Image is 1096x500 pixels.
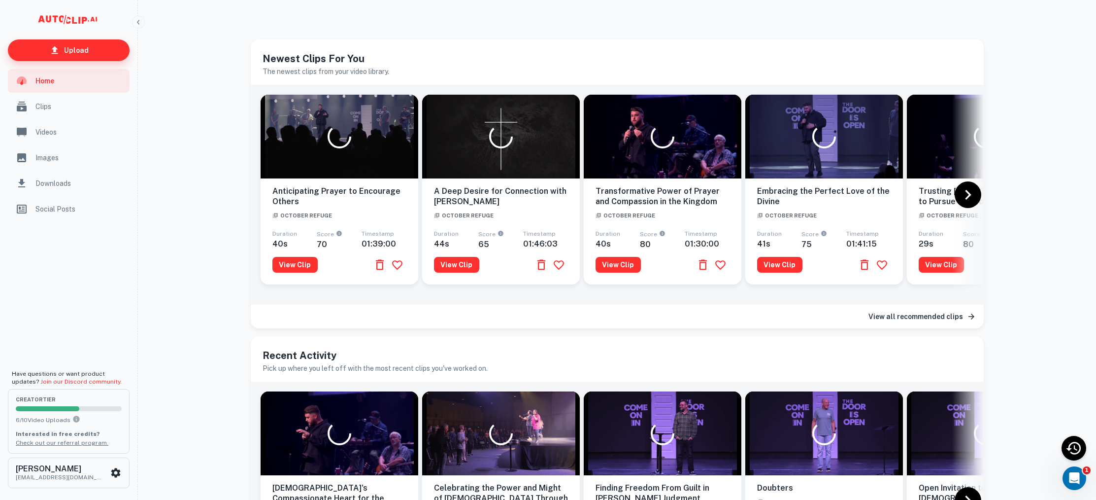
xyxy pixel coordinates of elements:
span: Score [317,231,362,240]
span: Timestamp [362,230,394,237]
span: Have questions or want product updates? [12,370,122,385]
h6: 01:46:03 [523,239,568,249]
span: Social Posts [35,204,124,214]
button: [PERSON_NAME][EMAIL_ADDRESS][DOMAIN_NAME] [8,458,130,488]
a: October Refuge [434,210,494,219]
a: Check out our referral program. [16,439,108,446]
div: An AI-calculated score on a clip's engagement potential, scored from 0 to 100. [496,231,504,240]
h6: 40 s [596,239,640,249]
span: Duration [434,230,459,237]
button: View Clip [919,257,964,273]
button: View Clip [434,257,479,273]
h6: 01:30:00 [685,239,730,249]
h6: A Deep Desire for Connection with [PERSON_NAME] [434,186,568,207]
a: Videos [8,120,130,144]
h6: 75 [801,240,846,249]
a: Downloads [8,172,130,195]
h5: Recent Activity [263,348,972,363]
a: Upload [8,39,130,61]
span: Home [35,75,124,86]
h6: 80 [640,240,685,249]
h6: View all recommended clips [868,311,963,322]
span: Timestamp [685,230,717,237]
iframe: Intercom live chat [1063,466,1086,490]
span: Duration [919,230,943,237]
a: Images [8,146,130,170]
a: Join our Discord community. [40,378,122,385]
h6: Embracing the Perfect Love of the Divine [757,186,891,207]
h6: Trusting [DEMOGRAPHIC_DATA] to Pursue and Softening Hearts [919,186,1053,207]
a: October Refuge [919,210,978,219]
button: View Clip [272,257,318,273]
p: 6 / 10 Video Uploads [16,415,122,425]
span: Duration [757,230,782,237]
a: Home [8,69,130,93]
p: Interested in free credits? [16,429,122,438]
h6: The newest clips from your video library. [263,66,972,77]
h6: 65 [478,240,523,249]
button: View Clip [757,257,802,273]
a: October Refuge [272,210,332,219]
h6: 40 s [272,239,317,249]
div: An AI-calculated score on a clip's engagement potential, scored from 0 to 100. [657,231,665,240]
span: October Refuge [272,213,332,218]
span: Duration [272,230,297,237]
h6: 01:41:15 [846,239,891,249]
span: October Refuge [434,213,494,218]
p: [EMAIL_ADDRESS][DOMAIN_NAME] [16,473,104,482]
span: Duration [596,230,620,237]
span: October Refuge [596,213,655,218]
span: Videos [35,127,124,138]
span: October Refuge [757,213,817,218]
div: An AI-calculated score on a clip's engagement potential, scored from 0 to 100. [819,231,827,240]
p: Upload [64,45,89,56]
span: Score [640,231,685,240]
a: Clips [8,95,130,118]
h5: Newest Clips For You [263,51,972,66]
h6: 41 s [757,239,802,249]
span: Images [35,152,124,163]
button: View Clip [596,257,641,273]
span: Score [801,231,846,240]
a: October Refuge [757,210,817,219]
a: October Refuge [596,210,655,219]
span: Timestamp [523,230,556,237]
span: Clips [35,101,124,112]
button: creatorTier6/10Video UploadsYou can upload 10 videos per month on the creator tier. Upgrade to up... [8,389,130,453]
h6: Anticipating Prayer to Encourage Others [272,186,406,207]
h6: Pick up where you left off with the most recent clips you've worked on. [263,363,972,374]
h6: Transformative Power of Prayer and Compassion in the Kingdom [596,186,730,207]
h6: 29 s [919,239,963,249]
div: Recent Activity [1062,436,1086,461]
span: October Refuge [919,213,978,218]
a: Social Posts [8,197,130,221]
svg: You can upload 10 videos per month on the creator tier. Upgrade to upload more. [72,415,80,423]
h6: Doubters [757,483,891,494]
h6: [PERSON_NAME] [16,465,104,473]
span: 1 [1083,466,1091,474]
span: Score [478,231,523,240]
h6: 70 [317,240,362,249]
span: Downloads [35,178,124,189]
span: creator Tier [16,397,122,402]
span: Timestamp [846,230,879,237]
h6: 44 s [434,239,479,249]
div: An AI-calculated score on a clip's engagement potential, scored from 0 to 100. [334,231,342,240]
h6: 01:39:00 [362,239,406,249]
